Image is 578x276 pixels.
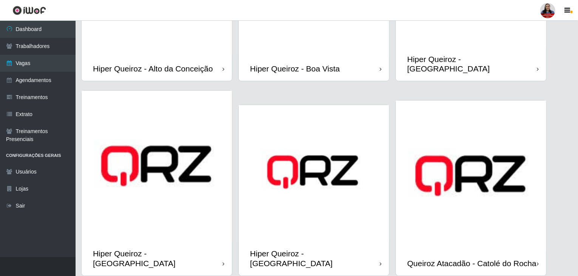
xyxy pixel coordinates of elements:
[407,259,536,268] div: Queiroz Atacadão - Catolé do Rocha
[239,105,389,241] img: cardImg
[250,64,340,73] div: Hiper Queiroz - Boa Vista
[93,64,213,73] div: Hiper Queiroz - Alto da Conceição
[396,101,546,276] a: Queiroz Atacadão - Catolé do Rocha
[93,249,223,268] div: Hiper Queiroz - [GEOGRAPHIC_DATA]
[250,249,380,268] div: Hiper Queiroz - [GEOGRAPHIC_DATA]
[82,91,232,241] img: cardImg
[407,54,537,73] div: Hiper Queiroz - [GEOGRAPHIC_DATA]
[82,91,232,275] a: Hiper Queiroz - [GEOGRAPHIC_DATA]
[12,6,46,15] img: CoreUI Logo
[396,101,546,251] img: cardImg
[239,105,389,276] a: Hiper Queiroz - [GEOGRAPHIC_DATA]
